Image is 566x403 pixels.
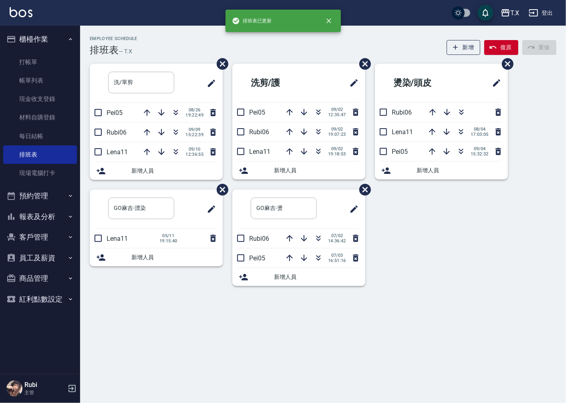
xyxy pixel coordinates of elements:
[107,109,123,117] span: Pei05
[392,109,412,116] span: Rubi06
[131,253,216,262] span: 新增人員
[185,152,203,157] span: 12:36:55
[108,197,174,219] input: 排版標題
[211,178,230,201] span: 刪除班表
[471,146,489,151] span: 09/04
[107,235,128,242] span: Lena11
[328,258,346,263] span: 16:51:16
[344,73,359,93] span: 修改班表的標題
[328,112,346,117] span: 12:35:47
[447,40,481,55] button: 新增
[3,53,77,71] a: 打帳單
[328,132,346,137] span: 19:07:23
[90,248,223,266] div: 新增人員
[24,389,65,396] p: 主管
[381,69,465,97] h2: 燙染/頭皮
[3,164,77,182] a: 現場電腦打卡
[274,166,359,175] span: 新增人員
[185,113,203,118] span: 19:22:49
[471,132,489,137] span: 17:03:05
[328,107,346,112] span: 09/02
[159,233,177,238] span: 05/11
[249,128,269,136] span: Rubi06
[3,145,77,164] a: 排班表
[107,148,128,156] span: Lena11
[3,90,77,108] a: 現金收支登錄
[3,289,77,310] button: 紅利點數設定
[3,268,77,289] button: 商品管理
[3,71,77,90] a: 帳單列表
[211,52,230,76] span: 刪除班表
[3,185,77,206] button: 預約管理
[108,72,174,93] input: 排版標題
[202,199,216,219] span: 修改班表的標題
[90,162,223,180] div: 新增人員
[328,146,346,151] span: 09/02
[107,129,127,136] span: Rubi06
[328,238,346,244] span: 14:36:42
[328,233,346,238] span: 07/02
[251,197,317,219] input: 排版標題
[24,381,65,389] h5: Rubi
[249,109,265,116] span: Pei05
[498,5,522,21] button: T.X
[496,52,515,76] span: 刪除班表
[131,167,216,175] span: 新增人員
[328,253,346,258] span: 07/03
[375,161,508,179] div: 新增人員
[232,17,272,25] span: 排班表已更新
[484,40,518,55] button: 復原
[3,108,77,127] a: 材料自購登錄
[159,238,177,244] span: 19:15:40
[185,132,203,137] span: 15:22:39
[119,47,132,56] h6: — T.X
[353,178,372,201] span: 刪除班表
[3,248,77,268] button: 員工及薪資
[185,107,203,113] span: 08/26
[3,29,77,50] button: 櫃檯作業
[3,227,77,248] button: 客戶管理
[249,235,269,242] span: Rubi06
[3,127,77,145] a: 每日結帳
[526,6,556,20] button: 登出
[471,127,489,132] span: 08/04
[185,127,203,132] span: 09/09
[3,206,77,227] button: 報表及分析
[6,381,22,397] img: Person
[232,268,365,286] div: 新增人員
[185,147,203,152] span: 09/10
[232,161,365,179] div: 新增人員
[202,74,216,93] span: 修改班表的標題
[10,7,32,17] img: Logo
[353,52,372,76] span: 刪除班表
[90,36,137,41] h2: Employee Schedule
[392,148,408,155] span: Pei05
[249,254,265,262] span: Pei05
[328,127,346,132] span: 09/02
[274,273,359,281] span: 新增人員
[510,8,519,18] div: T.X
[249,148,270,155] span: Lena11
[328,151,346,157] span: 19:18:53
[239,69,318,97] h2: 洗剪/護
[344,199,359,219] span: 修改班表的標題
[90,44,119,56] h3: 排班表
[417,166,502,175] span: 新增人員
[477,5,493,21] button: save
[320,12,338,30] button: close
[487,73,502,93] span: 修改班表的標題
[392,128,413,136] span: Lena11
[471,151,489,157] span: 15:32:32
